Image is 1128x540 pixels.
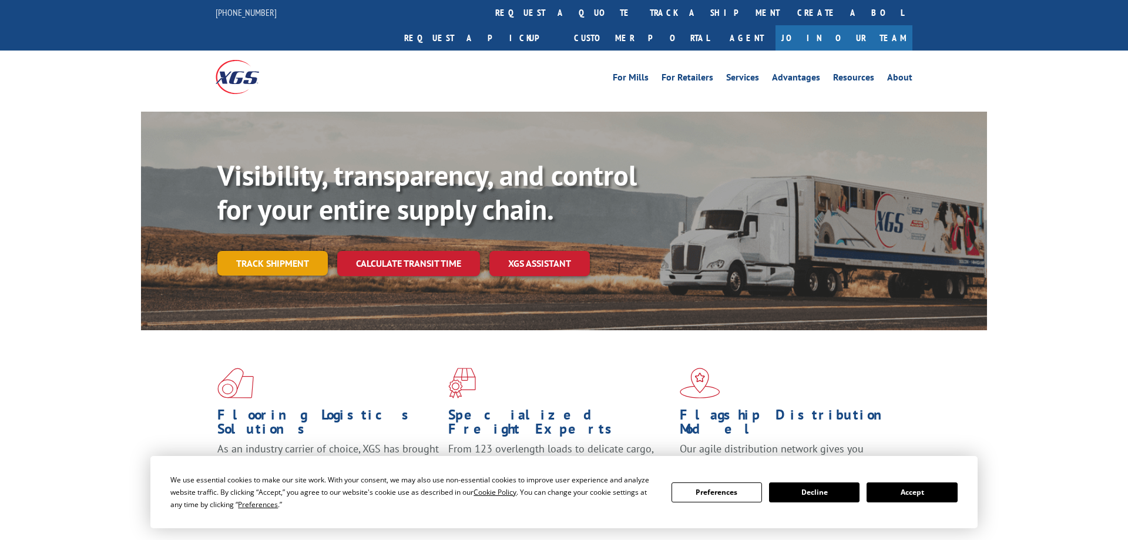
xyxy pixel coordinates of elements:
button: Accept [867,482,957,502]
button: Preferences [672,482,762,502]
a: Customer Portal [565,25,718,51]
a: Request a pickup [395,25,565,51]
a: About [887,73,912,86]
a: Join Our Team [775,25,912,51]
h1: Specialized Freight Experts [448,408,670,442]
a: For Mills [613,73,649,86]
p: From 123 overlength loads to delicate cargo, our experienced staff knows the best way to move you... [448,442,670,494]
button: Decline [769,482,860,502]
a: Calculate transit time [337,251,480,276]
a: Agent [718,25,775,51]
b: Visibility, transparency, and control for your entire supply chain. [217,157,637,227]
img: xgs-icon-total-supply-chain-intelligence-red [217,368,254,398]
a: Services [726,73,759,86]
img: xgs-icon-focused-on-flooring-red [448,368,476,398]
span: Our agile distribution network gives you nationwide inventory management on demand. [680,442,896,469]
h1: Flagship Distribution Model [680,408,902,442]
img: xgs-icon-flagship-distribution-model-red [680,368,720,398]
a: Advantages [772,73,820,86]
div: Cookie Consent Prompt [150,456,978,528]
span: Cookie Policy [474,487,516,497]
a: [PHONE_NUMBER] [216,6,277,18]
div: We use essential cookies to make our site work. With your consent, we may also use non-essential ... [170,474,657,511]
a: Resources [833,73,874,86]
h1: Flooring Logistics Solutions [217,408,439,442]
a: For Retailers [662,73,713,86]
a: Track shipment [217,251,328,276]
a: XGS ASSISTANT [489,251,590,276]
span: As an industry carrier of choice, XGS has brought innovation and dedication to flooring logistics... [217,442,439,484]
span: Preferences [238,499,278,509]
